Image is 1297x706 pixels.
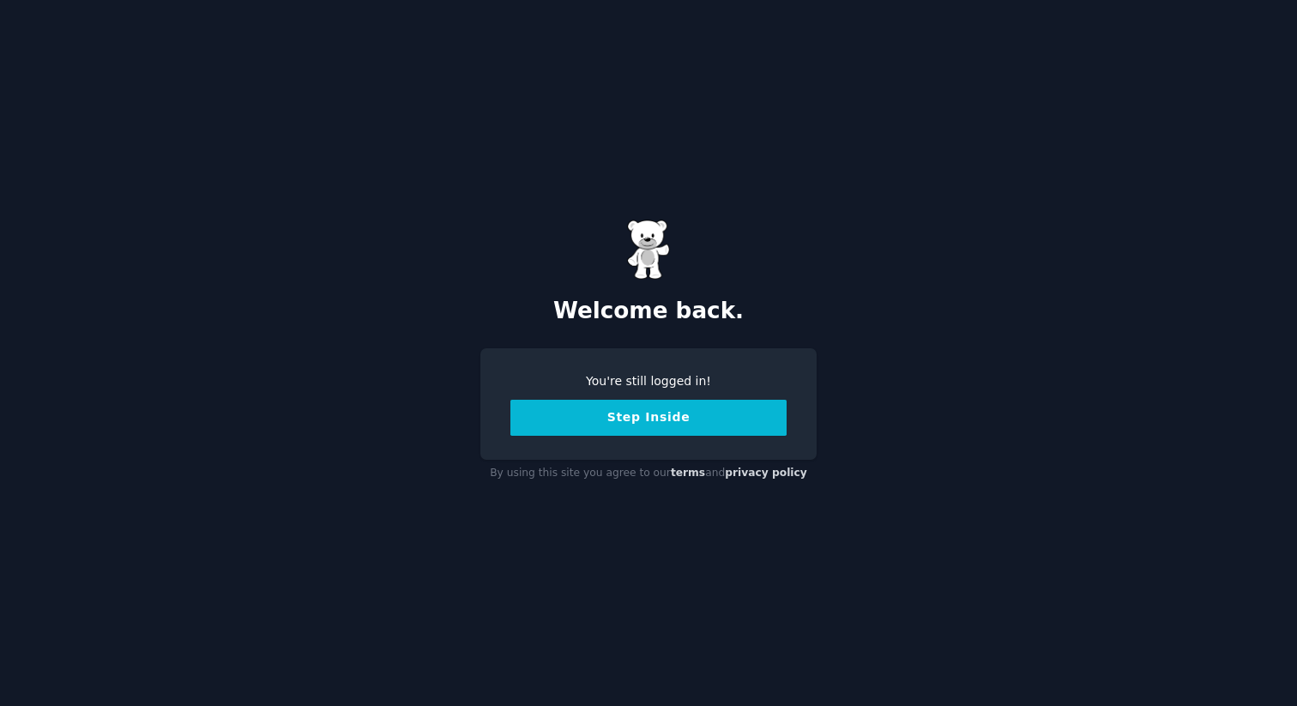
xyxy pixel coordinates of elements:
button: Step Inside [510,400,787,436]
h2: Welcome back. [480,298,817,325]
div: You're still logged in! [510,372,787,390]
a: Step Inside [510,410,787,424]
a: terms [671,467,705,479]
div: By using this site you agree to our and [480,460,817,487]
a: privacy policy [725,467,807,479]
img: Gummy Bear [627,220,670,280]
